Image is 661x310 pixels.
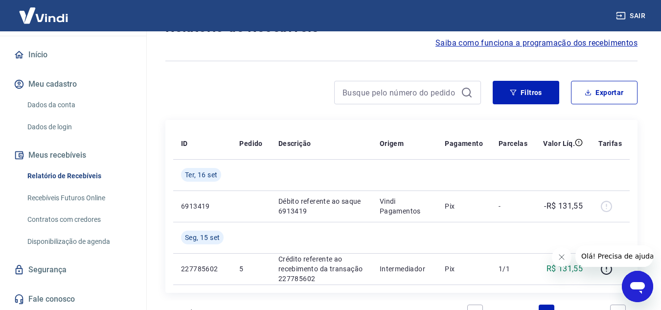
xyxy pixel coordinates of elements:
span: Olá! Precisa de ajuda? [6,7,82,15]
p: 5 [239,264,262,274]
p: Tarifas [598,139,622,148]
button: Filtros [493,81,559,104]
a: Saiba como funciona a programação dos recebimentos [435,37,638,49]
p: 6913419 [181,201,224,211]
p: -R$ 131,55 [544,200,583,212]
a: Segurança [12,259,135,281]
a: Início [12,44,135,66]
button: Exportar [571,81,638,104]
a: Dados da conta [23,95,135,115]
p: Pagamento [445,139,483,148]
p: R$ 131,55 [547,263,583,275]
p: Parcelas [499,139,527,148]
a: Fale conosco [12,288,135,310]
p: Origem [380,139,404,148]
iframe: Fechar mensagem [552,247,571,267]
iframe: Mensagem da empresa [575,245,653,267]
a: Dados de login [23,117,135,137]
p: Débito referente ao saque 6913419 [278,196,364,216]
p: Pix [445,264,483,274]
p: Descrição [278,139,311,148]
p: 227785602 [181,264,224,274]
p: Crédito referente ao recebimento da transação 227785602 [278,254,364,284]
span: Seg, 15 set [185,233,220,242]
a: Recebíveis Futuros Online [23,188,135,208]
input: Busque pelo número do pedido [342,85,457,100]
a: Disponibilização de agenda [23,232,135,252]
button: Meu cadastro [12,73,135,95]
p: Pix [445,201,483,211]
p: 1/1 [499,264,527,274]
a: Contratos com credores [23,210,135,230]
p: - [499,201,527,211]
p: Pedido [239,139,262,148]
button: Sair [614,7,649,25]
span: Ter, 16 set [185,170,217,180]
p: Valor Líq. [543,139,575,148]
button: Meus recebíveis [12,144,135,166]
img: Vindi [12,0,75,30]
iframe: Botão para abrir a janela de mensagens [622,271,653,302]
p: Vindi Pagamentos [380,196,430,216]
p: ID [181,139,188,148]
p: Intermediador [380,264,430,274]
a: Relatório de Recebíveis [23,166,135,186]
